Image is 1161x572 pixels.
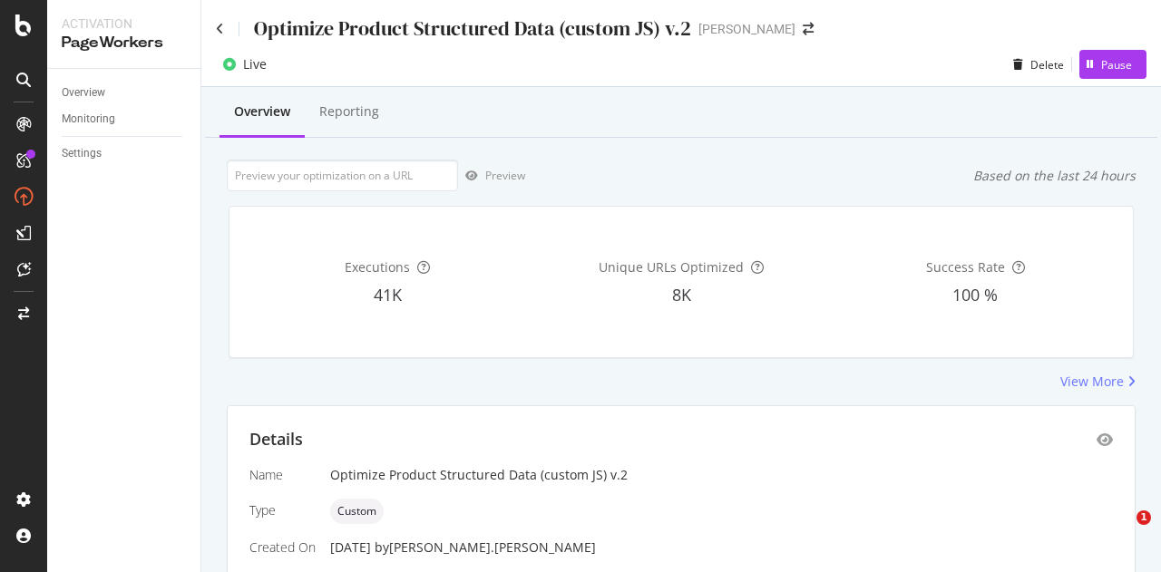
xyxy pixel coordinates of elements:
span: 100 % [952,284,998,305]
div: Type [249,501,316,519]
a: View More [1060,373,1136,391]
div: Settings [62,144,102,163]
a: Overview [62,83,188,102]
button: Pause [1079,50,1146,79]
div: Overview [62,83,105,102]
div: Overview [234,102,290,121]
span: 8K [672,284,691,305]
div: View More [1060,373,1124,391]
a: Click to go back [216,23,224,35]
div: Activation [62,15,186,33]
div: Live [243,55,267,73]
div: Pause [1101,57,1132,73]
div: Optimize Product Structured Data (custom JS) v.2 [254,15,691,43]
div: [PERSON_NAME] [698,20,795,38]
div: Preview [485,168,525,183]
span: Unique URLs Optimized [599,258,744,276]
div: [DATE] [330,538,1113,557]
div: by [PERSON_NAME].[PERSON_NAME] [375,538,596,557]
div: Delete [1030,57,1064,73]
a: Settings [62,144,188,163]
div: arrow-right-arrow-left [803,23,814,35]
div: eye [1097,432,1113,447]
div: Reporting [319,102,379,121]
div: Details [249,428,303,451]
div: PageWorkers [62,33,186,53]
div: neutral label [330,499,384,524]
div: Based on the last 24 hours [973,167,1136,185]
button: Delete [1006,50,1064,79]
span: 41K [374,284,402,305]
div: Created On [249,538,316,557]
input: Preview your optimization on a URL [227,160,458,191]
div: Optimize Product Structured Data (custom JS) v.2 [330,466,1113,484]
iframe: Intercom live chat [1099,510,1143,554]
button: Preview [458,161,525,190]
span: Custom [337,506,376,517]
span: 1 [1137,510,1151,525]
span: Success Rate [926,258,1005,276]
div: Name [249,466,316,484]
a: Monitoring [62,110,188,129]
span: Executions [345,258,410,276]
div: Monitoring [62,110,115,129]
